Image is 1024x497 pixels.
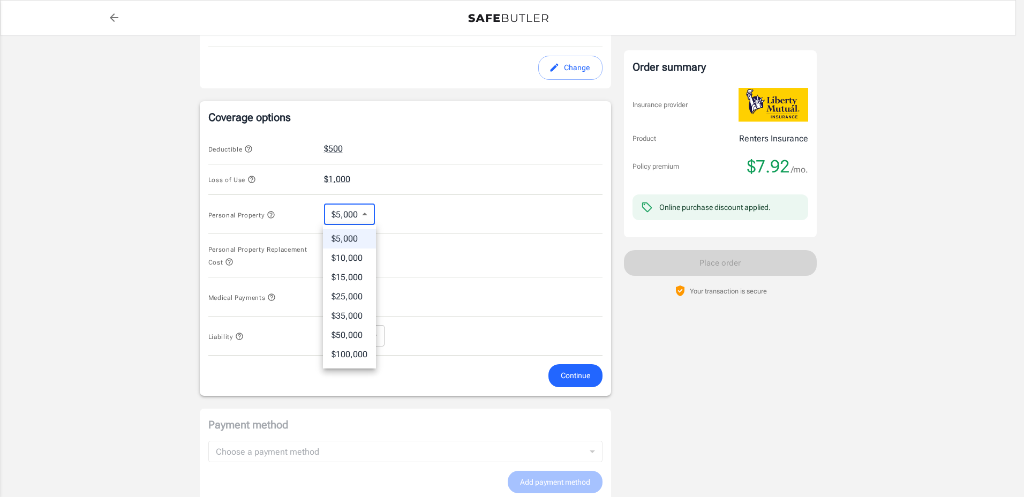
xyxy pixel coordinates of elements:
li: $35,000 [323,306,376,326]
li: $50,000 [323,326,376,345]
li: $10,000 [323,248,376,268]
li: $100,000 [323,345,376,364]
li: $5,000 [323,229,376,248]
li: $15,000 [323,268,376,287]
li: $25,000 [323,287,376,306]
